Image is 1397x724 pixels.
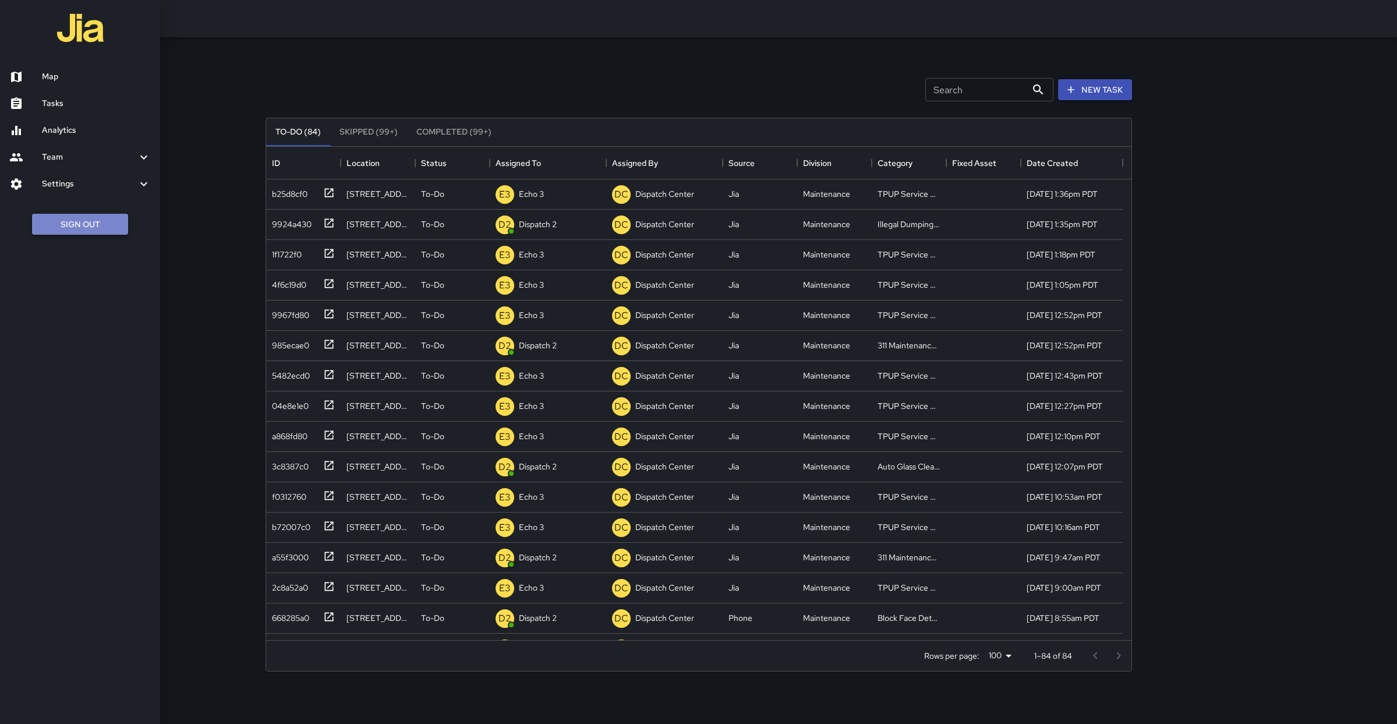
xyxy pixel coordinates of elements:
h6: Team [42,151,137,164]
img: jia-logo [57,5,104,51]
h6: Map [42,70,151,83]
h6: Settings [42,178,137,190]
h6: Analytics [42,124,151,137]
button: Sign Out [32,214,128,235]
h6: Tasks [42,97,151,110]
